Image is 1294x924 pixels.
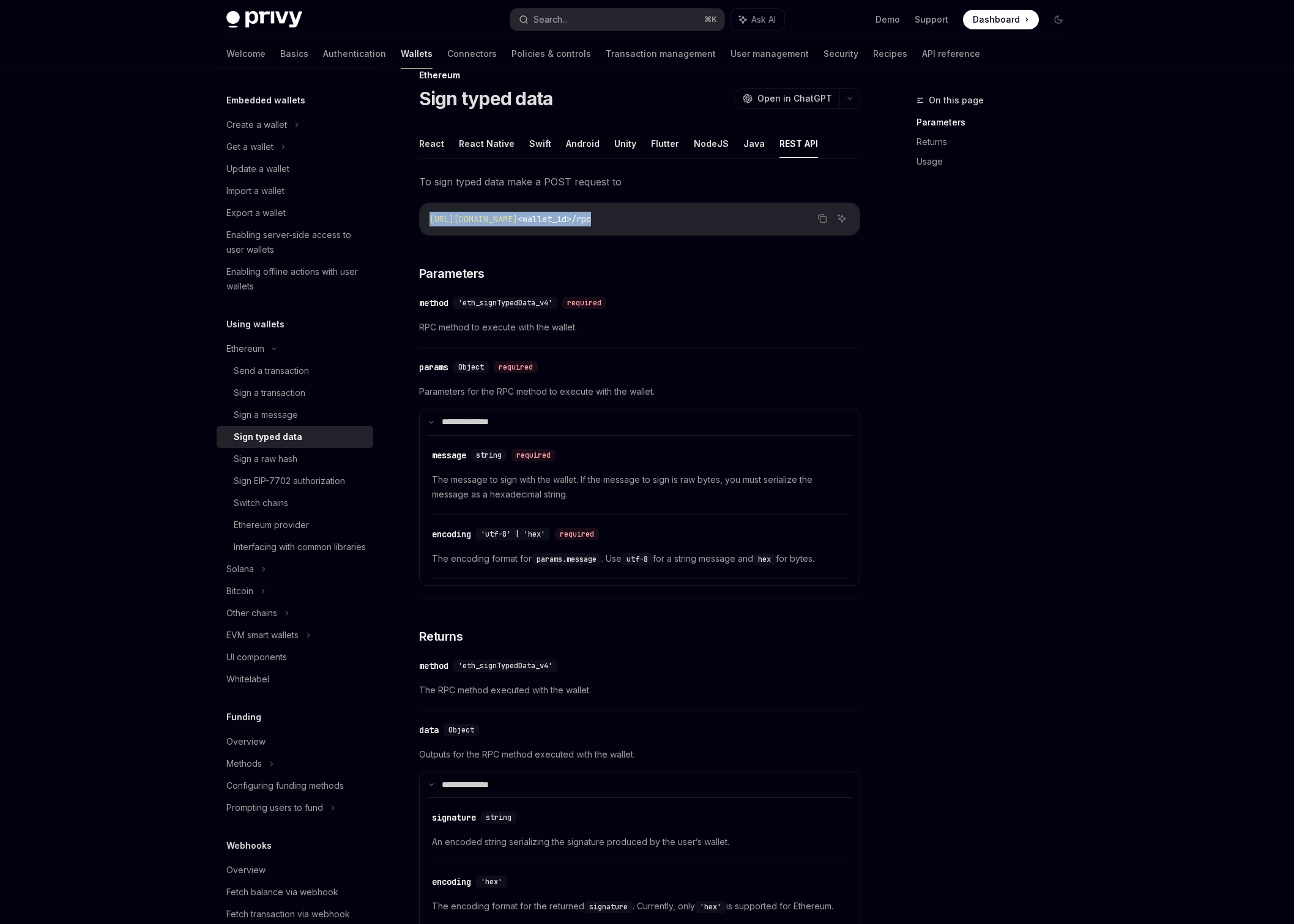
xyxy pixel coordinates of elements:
a: API reference [922,39,980,69]
h5: Webhooks [226,838,272,853]
div: Create a wallet [226,117,287,132]
h5: Embedded wallets [226,93,305,108]
a: Sign a message [217,404,373,426]
code: signature [584,901,633,913]
div: method [419,660,448,672]
div: EVM smart wallets [226,628,299,643]
div: Enabling offline actions with user wallets [226,264,366,294]
span: 'utf-8' | 'hex' [481,529,545,539]
a: Authentication [323,39,386,69]
span: To sign typed data make a POST request to [419,173,860,190]
button: Search...⌘K [510,9,724,31]
span: ⌘ K [704,15,717,24]
span: The encoding format for . Use for a string message and for bytes. [432,551,847,566]
span: The RPC method executed with the wallet. [419,683,860,698]
div: Fetch transaction via webhook [226,907,350,922]
span: Object [458,362,484,372]
div: Prompting users to fund [226,800,323,815]
span: Dashboard [973,13,1020,26]
span: An encoded string serializing the signature produced by the user’s wallet. [432,835,847,849]
span: [URL][DOMAIN_NAME] [429,214,518,225]
div: Sign EIP-7702 authorization [234,474,345,488]
span: string [476,450,502,460]
a: Connectors [447,39,497,69]
div: Ethereum [226,341,264,356]
a: Interfacing with common libraries [217,536,373,558]
span: On this page [929,93,984,108]
div: Get a wallet [226,140,273,154]
a: Ethereum provider [217,514,373,536]
a: Switch chains [217,492,373,514]
a: Support [915,13,948,26]
a: Basics [280,39,308,69]
div: Configuring funding methods [226,778,344,793]
div: Switch chains [234,496,288,510]
a: UI components [217,646,373,668]
button: REST API [779,129,818,158]
a: Fetch balance via webhook [217,881,373,903]
a: Overview [217,859,373,881]
code: 'hex' [695,901,726,913]
a: Dashboard [963,10,1039,29]
a: Export a wallet [217,202,373,224]
code: utf-8 [622,553,653,565]
div: Bitcoin [226,584,253,598]
div: Send a transaction [234,363,309,378]
div: required [555,528,599,540]
button: NodeJS [694,129,729,158]
button: Unity [614,129,636,158]
code: hex [753,553,776,565]
div: Ethereum provider [234,518,309,532]
span: 'eth_signTypedData_v4' [458,298,552,308]
a: Sign typed data [217,426,373,448]
a: Sign a raw hash [217,448,373,470]
span: string [486,813,511,822]
a: Update a wallet [217,158,373,180]
div: Sign typed data [234,430,302,444]
a: Whitelabel [217,668,373,690]
a: Transaction management [606,39,716,69]
div: Solana [226,562,254,576]
div: encoding [432,528,471,540]
button: Flutter [651,129,679,158]
div: required [511,449,556,461]
a: Usage [917,152,1078,171]
button: Java [743,129,765,158]
code: params.message [532,553,601,565]
div: Sign a transaction [234,386,305,400]
a: User management [731,39,809,69]
a: Demo [876,13,900,26]
span: <wallet_id>/rpc [518,214,591,225]
div: Overview [226,863,266,877]
button: React Native [459,129,515,158]
span: The message to sign with the wallet. If the message to sign is raw bytes, you must serialize the ... [432,472,847,502]
button: React [419,129,444,158]
span: Parameters [419,265,485,282]
a: Returns [917,132,1078,152]
a: Overview [217,731,373,753]
button: Ask AI [834,211,850,226]
div: UI components [226,650,287,665]
div: Whitelabel [226,672,269,687]
span: 'hex' [481,877,502,887]
div: encoding [432,876,471,888]
div: required [494,361,538,373]
div: Enabling server-side access to user wallets [226,228,366,257]
a: Policies & controls [511,39,591,69]
div: params [419,361,448,373]
button: Open in ChatGPT [735,88,839,109]
span: Returns [419,628,463,645]
a: Sign EIP-7702 authorization [217,470,373,492]
div: Update a wallet [226,162,289,176]
a: Security [824,39,858,69]
a: Configuring funding methods [217,775,373,797]
a: Enabling offline actions with user wallets [217,261,373,297]
a: Send a transaction [217,360,373,382]
span: Ask AI [751,13,776,26]
div: Ethereum [419,69,860,81]
a: Wallets [401,39,433,69]
div: Export a wallet [226,206,286,220]
div: Fetch balance via webhook [226,885,338,900]
a: Recipes [873,39,907,69]
button: Copy the contents from the code block [814,211,830,226]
